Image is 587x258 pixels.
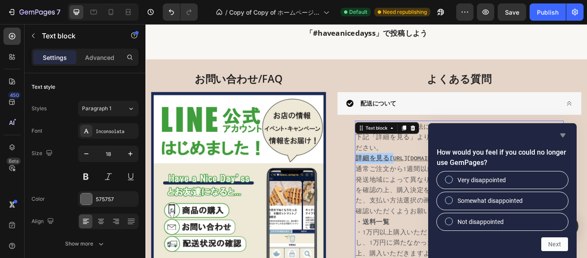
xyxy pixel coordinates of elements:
[558,130,568,140] button: Hide survey
[78,101,139,116] button: Paragraph 1
[541,237,568,251] button: Next question
[145,24,587,258] iframe: Design area
[163,3,198,21] div: Undo/Redo
[3,3,64,21] button: 7
[225,56,511,71] p: よくある質問
[349,8,367,16] span: Default
[437,147,568,168] h2: How would you feel if you could no longer use GemPages?
[252,88,293,98] p: 配送について
[57,7,60,17] p: 7
[437,130,568,251] div: How would you feel if you could no longer use GemPages?
[246,114,489,226] p: ・配送状況の確認方法について 下記「詳細を見る」より詳細ページがありますのでそちらをご覧ください。 通常ご注文から1週間以内に発送いたします。送料につきましては、発送地域によって異なります。その...
[32,195,45,203] div: Color
[42,31,115,41] p: Text block
[256,118,285,126] div: Text block
[96,127,136,135] div: Inconsolata
[32,216,56,227] div: Align
[505,9,519,16] span: Save
[85,53,114,62] p: Advanced
[225,8,227,17] span: /
[82,105,111,112] span: Paragraph 1
[65,239,105,248] div: Show more
[6,158,21,165] div: Beta
[246,228,286,236] strong: ・送料一覧
[32,83,55,91] div: Text style
[458,218,504,226] span: Not disappointed
[32,105,47,112] div: Styles
[458,176,506,184] span: Very disappointed
[246,153,360,161] a: 詳細を見る[URL][DOMAIN_NAME]
[32,236,139,252] button: Show more
[530,3,566,21] button: Publish
[498,3,526,21] button: Save
[383,8,427,16] span: Need republishing
[537,8,559,17] div: Publish
[8,92,21,99] div: 450
[32,148,54,159] div: Size
[32,127,42,135] div: Font
[458,196,523,205] span: Somewhat disappointed
[96,196,136,203] div: 575757
[437,171,568,230] div: How would you feel if you could no longer use GemPages?
[229,8,320,17] span: Copy of Copy of ホームページデザイン 通常（PC版）
[43,53,67,62] p: Settings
